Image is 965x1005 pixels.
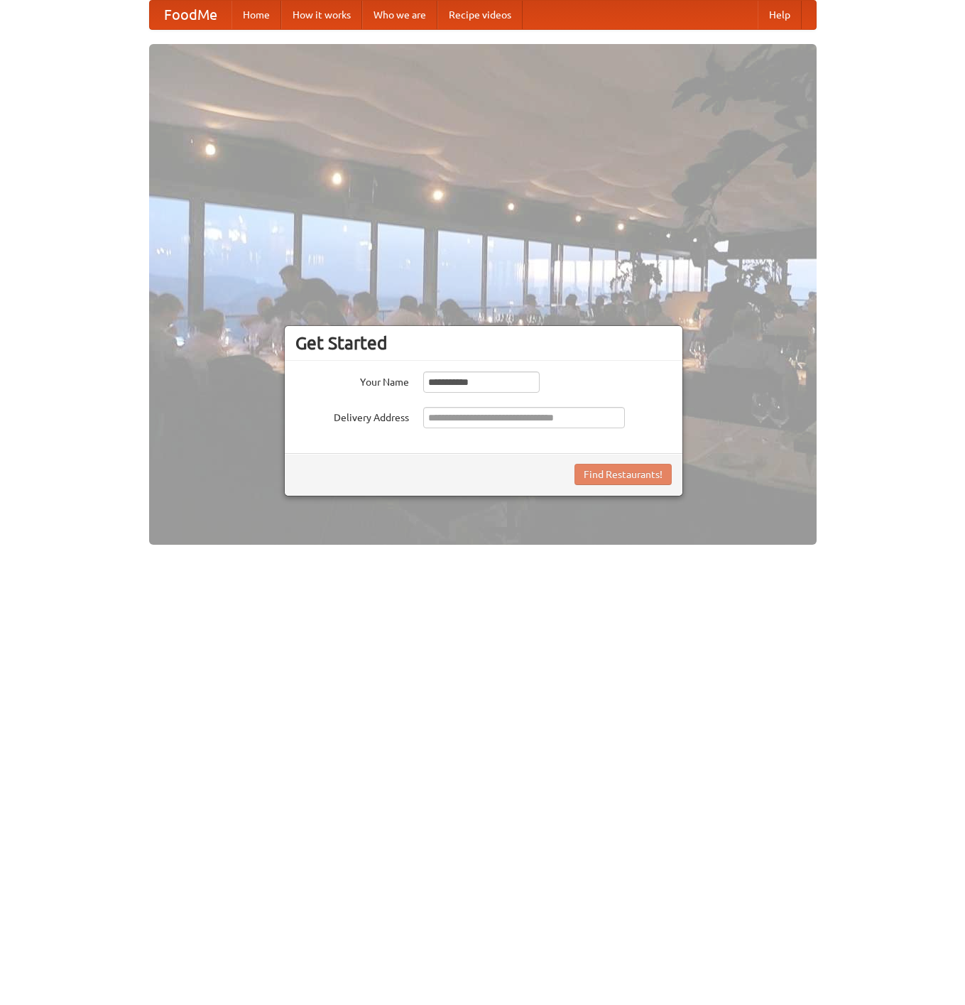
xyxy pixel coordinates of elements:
[231,1,281,29] a: Home
[295,407,409,425] label: Delivery Address
[150,1,231,29] a: FoodMe
[295,332,672,354] h3: Get Started
[281,1,362,29] a: How it works
[295,371,409,389] label: Your Name
[758,1,802,29] a: Help
[574,464,672,485] button: Find Restaurants!
[437,1,523,29] a: Recipe videos
[362,1,437,29] a: Who we are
